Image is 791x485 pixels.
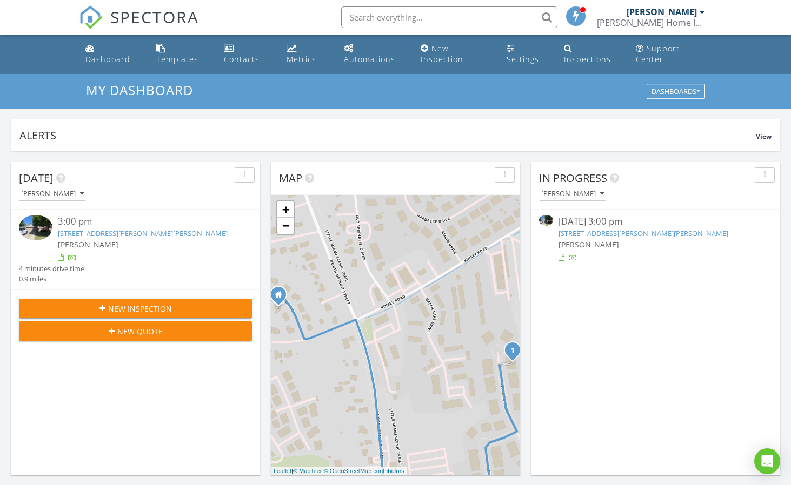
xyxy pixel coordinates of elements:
a: New Inspection [416,39,494,70]
span: [DATE] [19,171,54,185]
div: New Inspection [421,43,463,64]
img: 9361782%2Fcover_photos%2FH6mZwByGzJkgkpFrkKdo%2Fsmall.jpg [539,215,553,225]
span: My Dashboard [86,81,193,99]
span: In Progress [539,171,607,185]
div: Support Center [636,43,680,64]
a: © MapTiler [293,468,322,474]
span: [PERSON_NAME] [559,239,619,250]
a: Templates [152,39,211,70]
a: Metrics [282,39,331,70]
a: Zoom in [277,201,294,218]
span: New Inspection [108,303,172,314]
a: [STREET_ADDRESS][PERSON_NAME][PERSON_NAME] [58,228,228,238]
span: SPECTORA [110,5,199,28]
div: [PERSON_NAME] [541,190,604,198]
button: [PERSON_NAME] [539,187,606,201]
span: New Quote [117,326,163,337]
a: [DATE] 3:00 pm [STREET_ADDRESS][PERSON_NAME][PERSON_NAME] [PERSON_NAME] [539,215,772,263]
img: The Best Home Inspection Software - Spectora [79,5,103,29]
a: Leaflet [274,468,291,474]
a: 3:00 pm [STREET_ADDRESS][PERSON_NAME][PERSON_NAME] [PERSON_NAME] 4 minutes drive time 0.9 miles [19,215,252,284]
img: 9361782%2Fcover_photos%2FH6mZwByGzJkgkpFrkKdo%2Fsmall.jpg [19,215,52,240]
button: Dashboards [647,84,705,99]
div: | [271,467,407,476]
div: 3:00 pm [58,215,232,228]
div: Dashboards [652,88,700,96]
span: [PERSON_NAME] [58,239,118,250]
div: 0.9 miles [19,274,84,284]
div: Dashboard [85,54,130,64]
div: [PERSON_NAME] [21,190,84,198]
div: Automations [344,54,395,64]
a: © OpenStreetMap contributors [324,468,404,474]
a: Dashboard [81,39,143,70]
button: [PERSON_NAME] [19,187,86,201]
div: Metrics [287,54,316,64]
span: View [756,132,772,141]
div: Leach Home Inspection Services [597,17,705,28]
div: [PERSON_NAME] [627,6,697,17]
div: Alerts [19,128,756,143]
div: [DATE] 3:00 pm [559,215,753,228]
a: SPECTORA [79,15,199,37]
a: Contacts [220,39,274,70]
div: Contacts [224,54,260,64]
i: 1 [510,347,515,355]
div: 1587 Dee Anne Dr, Xenia, OH 45385 [513,350,519,356]
div: 4 minutes drive time [19,264,84,274]
a: Settings [502,39,551,70]
div: Open Intercom Messenger [754,448,780,474]
a: Zoom out [277,218,294,234]
a: Inspections [560,39,623,70]
input: Search everything... [341,6,557,28]
button: New Inspection [19,299,252,318]
div: Settings [507,54,539,64]
span: Map [279,171,302,185]
div: Templates [156,54,198,64]
div: 1714 Parkview Dr, Xenia OH 45385 [278,294,285,301]
a: Support Center [632,39,709,70]
a: [STREET_ADDRESS][PERSON_NAME][PERSON_NAME] [559,228,728,238]
a: Automations (Basic) [340,39,408,70]
button: New Quote [19,321,252,341]
div: Inspections [564,54,611,64]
